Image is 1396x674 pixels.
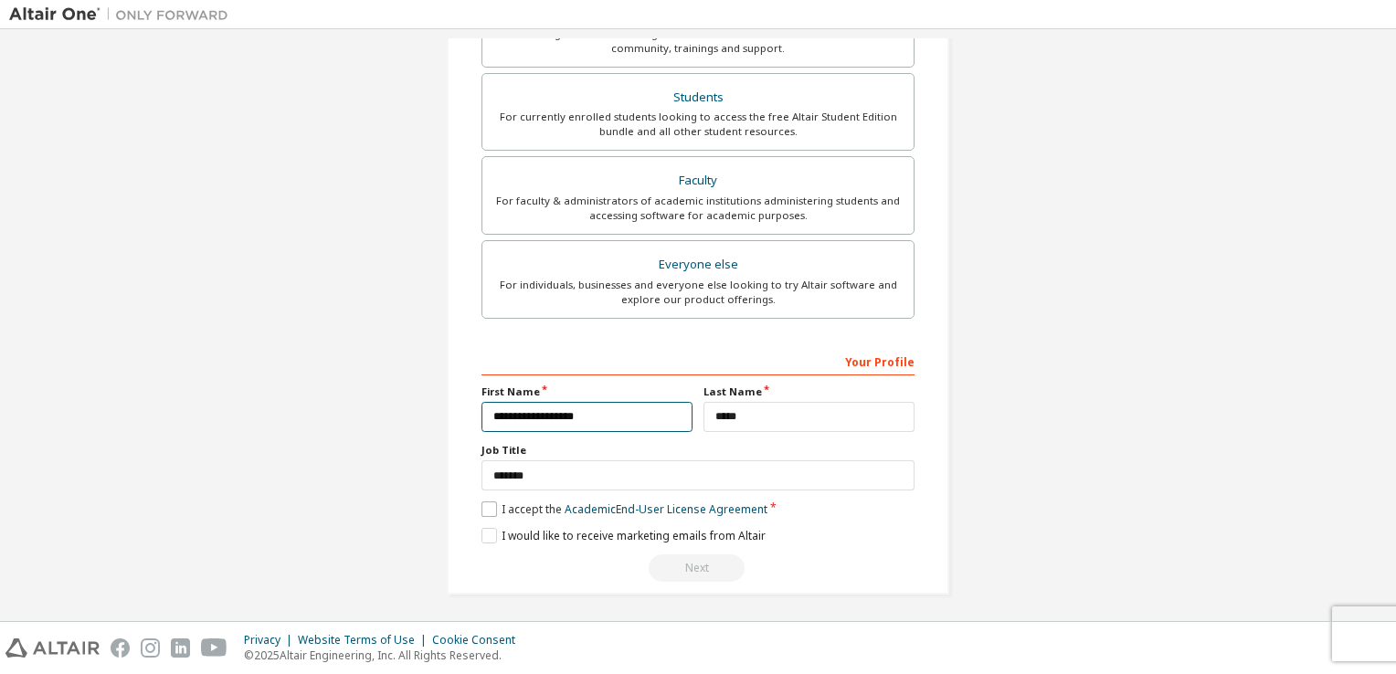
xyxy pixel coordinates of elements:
div: Email already exists [481,554,915,582]
img: facebook.svg [111,638,130,658]
div: Cookie Consent [432,633,526,648]
div: Everyone else [493,252,903,278]
label: I accept the [481,501,767,517]
img: Altair One [9,5,238,24]
div: For individuals, businesses and everyone else looking to try Altair software and explore our prod... [493,278,903,307]
p: © 2025 Altair Engineering, Inc. All Rights Reserved. [244,648,526,663]
div: Students [493,85,903,111]
a: Academic End-User License Agreement [565,501,767,517]
div: Faculty [493,168,903,194]
img: linkedin.svg [171,638,190,658]
label: I would like to receive marketing emails from Altair [481,528,766,543]
div: For currently enrolled students looking to access the free Altair Student Edition bundle and all ... [493,110,903,139]
div: For faculty & administrators of academic institutions administering students and accessing softwa... [493,194,903,223]
div: Your Profile [481,346,915,375]
div: Privacy [244,633,298,648]
div: Website Terms of Use [298,633,432,648]
img: altair_logo.svg [5,638,100,658]
label: First Name [481,384,693,399]
img: youtube.svg [201,638,227,658]
img: instagram.svg [141,638,160,658]
div: For existing customers looking to access software downloads, HPC resources, community, trainings ... [493,26,903,56]
label: Job Title [481,443,915,458]
label: Last Name [703,384,915,399]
